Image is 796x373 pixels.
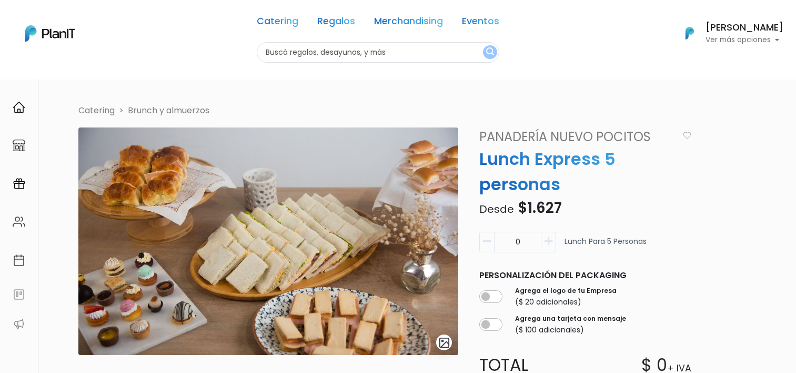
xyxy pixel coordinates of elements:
[25,25,75,42] img: PlanIt Logo
[128,104,209,116] a: Brunch y almuerzos
[78,104,115,117] li: Catering
[13,101,25,114] img: home-e721727adea9d79c4d83392d1f703f7f8bce08238fde08b1acbfd93340b81755.svg
[683,132,691,139] img: heart_icon
[257,17,298,30] a: Catering
[706,23,783,33] h6: [PERSON_NAME]
[13,318,25,330] img: partners-52edf745621dab592f3b2c58e3bca9d71375a7ef29c3b500c9f145b62cc070d4.svg
[374,17,443,30] a: Merchandising
[13,215,25,228] img: people-662611757002400ad9ed0e3c099ab2801c6687ba6c219adb57efc949bc21e19d.svg
[13,178,25,190] img: campaigns-02234683943229c281be62815700db0a1741e53638e28bf9629b52c665b00959.svg
[486,47,494,57] img: search_button-432b6d5273f82d61273b3651a40e1bd1b912527efae98b1b7a1b2c0702e16a8d.svg
[72,104,745,119] nav: breadcrumb
[78,127,458,355] img: WhatsApp_Image_2024-05-07_at_13.48.22.jpeg
[462,17,499,30] a: Eventos
[13,288,25,301] img: feedback-78b5a0c8f98aac82b08bfc38622c3050aee476f2c9584af64705fc4e61158814.svg
[257,42,499,63] input: Buscá regalos, desayunos, y más
[515,297,617,308] p: ($ 20 adicionales)
[515,286,617,296] label: Agrega el logo de tu Empresa
[678,22,701,45] img: PlanIt Logo
[672,19,783,47] button: PlanIt Logo [PERSON_NAME] Ver más opciones
[479,202,514,217] span: Desde
[515,325,626,336] p: ($ 100 adicionales)
[565,236,647,257] p: Lunch para 5 personas
[13,254,25,267] img: calendar-87d922413cdce8b2cf7b7f5f62616a5cf9e4887200fb71536465627b3292af00.svg
[438,337,450,349] img: gallery-light
[479,269,691,282] p: Personalización del packaging
[13,139,25,152] img: marketplace-4ceaa7011d94191e9ded77b95e3339b90024bf715f7c57f8cf31f2d8c509eaba.svg
[518,198,562,218] span: $1.627
[706,36,783,44] p: Ver más opciones
[473,127,679,146] a: Panadería Nuevo Pocitos
[515,314,626,323] label: Agrega una tarjeta con mensaje
[317,17,355,30] a: Regalos
[473,146,698,197] p: Lunch Express 5 personas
